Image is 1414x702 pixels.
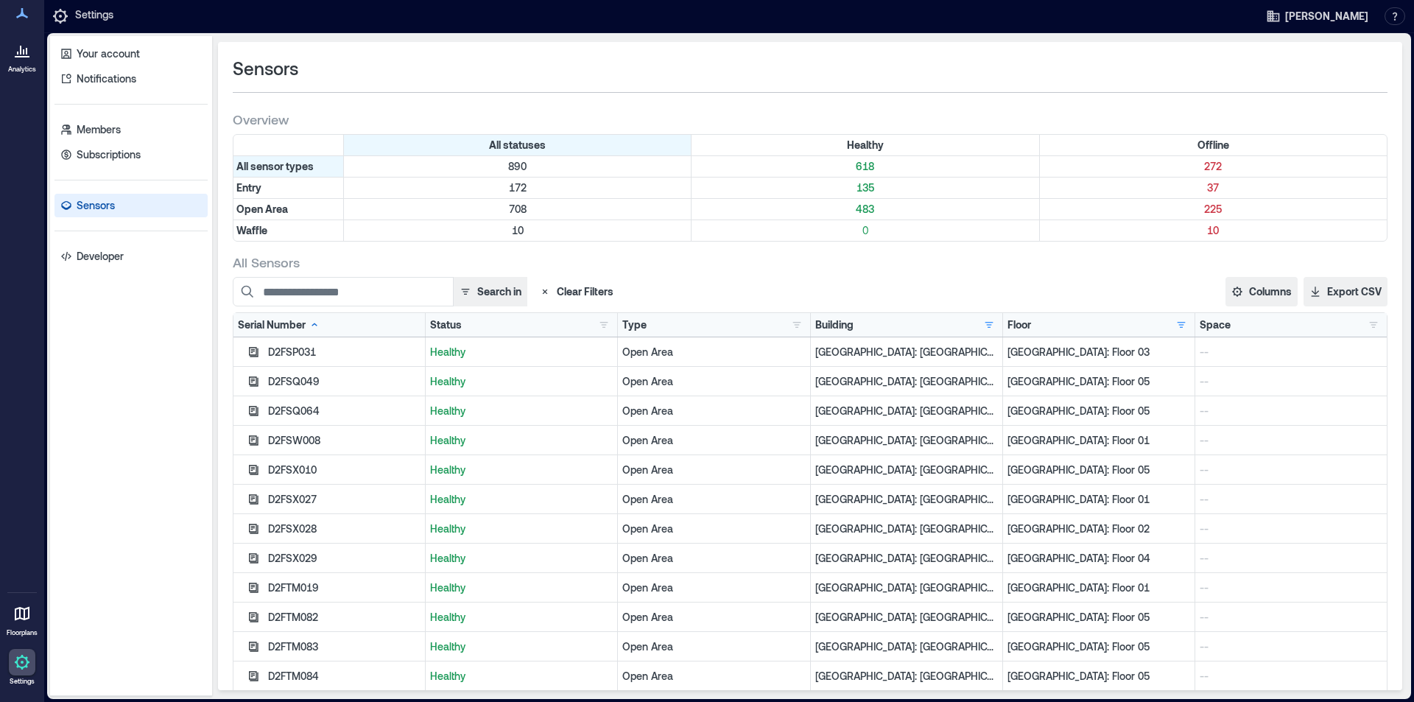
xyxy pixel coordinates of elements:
a: Settings [4,645,40,690]
div: D2FSX029 [268,551,421,566]
div: All sensor types [233,156,344,177]
p: Healthy [430,610,613,625]
p: [GEOGRAPHIC_DATA]: Floor 05 [1007,639,1190,654]
button: Columns [1225,277,1298,306]
p: 225 [1043,202,1384,217]
a: Sensors [54,194,208,217]
p: [GEOGRAPHIC_DATA]: Floor 01 [1007,580,1190,595]
p: [GEOGRAPHIC_DATA]: Floor 04 [1007,551,1190,566]
p: [GEOGRAPHIC_DATA]: [GEOGRAPHIC_DATA] - 133489 [815,551,998,566]
p: 0 [694,223,1035,238]
div: Filter by Type: Entry & Status: Offline [1040,178,1387,198]
div: All statuses [344,135,692,155]
p: [GEOGRAPHIC_DATA]: Floor 01 [1007,492,1190,507]
p: 272 [1043,159,1384,174]
p: -- [1200,522,1382,536]
p: Sensors [77,198,115,213]
div: Filter by Type: Waffle & Status: Healthy (0 sensors) [692,220,1039,241]
p: 708 [347,202,688,217]
button: [PERSON_NAME] [1262,4,1373,28]
a: Notifications [54,67,208,91]
p: 890 [347,159,688,174]
p: 483 [694,202,1035,217]
p: [GEOGRAPHIC_DATA]: [GEOGRAPHIC_DATA] - 133489 [815,610,998,625]
p: Notifications [77,71,136,86]
div: Open Area [622,433,805,448]
p: -- [1200,374,1382,389]
p: [GEOGRAPHIC_DATA]: [GEOGRAPHIC_DATA] - 133489 [815,463,998,477]
p: Members [77,122,121,137]
div: D2FSW008 [268,433,421,448]
p: -- [1200,433,1382,448]
p: [GEOGRAPHIC_DATA]: Floor 05 [1007,669,1190,684]
p: -- [1200,639,1382,654]
p: Healthy [430,580,613,595]
div: Open Area [622,580,805,595]
a: Your account [54,42,208,66]
div: D2FTM084 [268,669,421,684]
div: Floor [1007,317,1031,332]
p: -- [1200,610,1382,625]
p: [GEOGRAPHIC_DATA]: [GEOGRAPHIC_DATA] - 133489 [815,669,998,684]
div: Filter by Type: Open Area [233,199,344,220]
p: [GEOGRAPHIC_DATA]: Floor 01 [1007,433,1190,448]
div: D2FSX010 [268,463,421,477]
div: Open Area [622,551,805,566]
p: [GEOGRAPHIC_DATA]: [GEOGRAPHIC_DATA] - 133489 [815,522,998,536]
div: Filter by Type: Open Area & Status: Healthy [692,199,1039,220]
p: [GEOGRAPHIC_DATA]: [GEOGRAPHIC_DATA] - 133489 [815,492,998,507]
div: D2FSX028 [268,522,421,536]
div: Type [622,317,647,332]
div: Status [430,317,462,332]
p: -- [1200,463,1382,477]
div: D2FSP031 [268,345,421,359]
a: Members [54,118,208,141]
p: -- [1200,492,1382,507]
div: D2FTM083 [268,639,421,654]
div: Open Area [622,404,805,418]
p: Settings [10,677,35,686]
p: 172 [347,180,688,195]
div: Filter by Type: Waffle [233,220,344,241]
div: D2FTM019 [268,580,421,595]
p: 135 [694,180,1035,195]
a: Analytics [4,32,41,78]
p: Subscriptions [77,147,141,162]
p: [GEOGRAPHIC_DATA]: Floor 02 [1007,522,1190,536]
div: Open Area [622,522,805,536]
div: Space [1200,317,1231,332]
span: All Sensors [233,253,300,271]
p: -- [1200,669,1382,684]
p: Healthy [430,374,613,389]
p: [GEOGRAPHIC_DATA]: Floor 05 [1007,374,1190,389]
div: Filter by Type: Waffle & Status: Offline [1040,220,1387,241]
div: D2FSX027 [268,492,421,507]
p: Your account [77,46,140,61]
span: [PERSON_NAME] [1285,9,1368,24]
div: Open Area [622,669,805,684]
p: Healthy [430,492,613,507]
div: Open Area [622,345,805,359]
a: Subscriptions [54,143,208,166]
p: Healthy [430,404,613,418]
p: Healthy [430,345,613,359]
button: Export CSV [1304,277,1387,306]
a: Floorplans [2,596,42,642]
div: D2FSQ049 [268,374,421,389]
p: Healthy [430,669,613,684]
p: 618 [694,159,1035,174]
div: Serial Number [238,317,320,332]
div: Open Area [622,374,805,389]
p: 37 [1043,180,1384,195]
div: Filter by Type: Open Area & Status: Offline [1040,199,1387,220]
p: [GEOGRAPHIC_DATA]: [GEOGRAPHIC_DATA] - 133489 [815,433,998,448]
div: Open Area [622,463,805,477]
div: Open Area [622,639,805,654]
p: -- [1200,580,1382,595]
div: Filter by Status: Offline [1040,135,1387,155]
div: D2FSQ064 [268,404,421,418]
p: [GEOGRAPHIC_DATA]: Floor 03 [1007,345,1190,359]
p: [GEOGRAPHIC_DATA]: Floor 05 [1007,404,1190,418]
p: [GEOGRAPHIC_DATA]: [GEOGRAPHIC_DATA] - 133489 [815,580,998,595]
div: Filter by Type: Entry & Status: Healthy [692,178,1039,198]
